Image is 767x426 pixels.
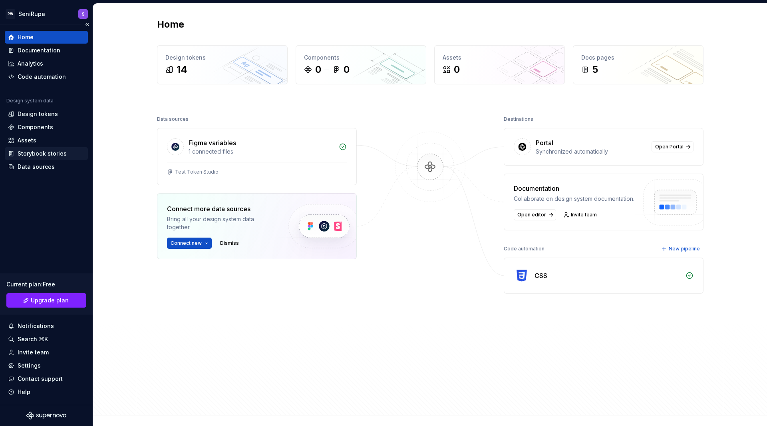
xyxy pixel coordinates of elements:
div: Contact support [18,375,63,383]
button: PWSeniRupaS [2,5,91,22]
div: Design tokens [165,54,279,62]
div: Components [18,123,53,131]
a: Assets [5,134,88,147]
a: Analytics [5,57,88,70]
div: Invite team [18,348,49,356]
span: New pipeline [669,246,700,252]
span: Upgrade plan [31,296,69,304]
span: Open Portal [655,144,684,150]
div: 0 [315,63,321,76]
button: Help [5,386,88,398]
div: Home [18,33,34,41]
div: Analytics [18,60,43,68]
span: Dismiss [220,240,239,246]
a: Open editor [514,209,556,220]
div: Notifications [18,322,54,330]
div: S [82,11,85,17]
a: Upgrade plan [6,293,86,308]
div: SeniRupa [18,10,45,18]
div: Destinations [504,114,533,125]
div: 0 [344,63,350,76]
a: Storybook stories [5,147,88,160]
button: Dismiss [217,238,242,249]
a: Settings [5,359,88,372]
h2: Home [157,18,184,31]
a: Code automation [5,70,88,83]
span: Connect new [171,240,202,246]
div: Test Token Studio [175,169,219,175]
a: Assets0 [434,45,565,84]
div: Storybook stories [18,150,67,158]
div: Code automation [18,73,66,81]
a: Design tokens [5,108,88,120]
div: Current plan : Free [6,280,86,288]
div: Help [18,388,30,396]
div: PW [6,9,15,19]
button: Connect new [167,238,212,249]
button: New pipeline [659,243,703,254]
div: Connect more data sources [167,204,275,214]
div: 1 connected files [189,148,334,156]
a: Data sources [5,160,88,173]
a: Documentation [5,44,88,57]
a: Figma variables1 connected filesTest Token Studio [157,128,357,185]
a: Docs pages5 [573,45,703,84]
a: Open Portal [652,141,693,152]
div: Settings [18,362,41,370]
div: Collaborate on design system documentation. [514,195,634,203]
div: 14 [177,63,187,76]
div: Design tokens [18,110,58,118]
div: Portal [536,138,553,148]
span: Invite team [571,212,597,218]
a: Invite team [561,209,600,220]
div: Components [304,54,418,62]
div: Data sources [157,114,189,125]
button: Notifications [5,320,88,332]
div: Documentation [18,46,60,54]
div: Data sources [18,163,55,171]
div: Figma variables [189,138,236,148]
div: CSS [535,271,547,280]
div: Code automation [504,243,544,254]
button: Collapse sidebar [81,19,93,30]
a: Components00 [296,45,426,84]
a: Components [5,121,88,134]
div: Documentation [514,184,634,193]
a: Design tokens14 [157,45,288,84]
button: Contact support [5,372,88,385]
svg: Supernova Logo [26,412,66,420]
div: Docs pages [581,54,695,62]
div: 5 [592,63,598,76]
div: Assets [443,54,556,62]
a: Invite team [5,346,88,359]
span: Open editor [517,212,546,218]
div: Synchronized automatically [536,148,647,156]
button: Search ⌘K [5,333,88,346]
div: Bring all your design system data together. [167,215,275,231]
div: Assets [18,136,36,144]
div: Design system data [6,98,54,104]
a: Home [5,31,88,44]
div: Search ⌘K [18,335,48,343]
div: 0 [454,63,460,76]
